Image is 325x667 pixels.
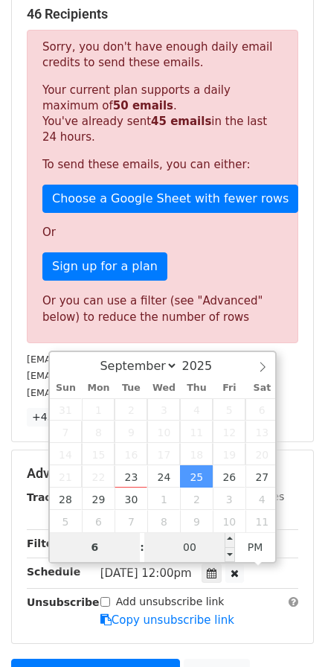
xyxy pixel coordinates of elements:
[147,465,180,488] span: September 24, 2025
[245,465,278,488] span: September 27, 2025
[50,443,83,465] span: September 14, 2025
[245,443,278,465] span: September 20, 2025
[42,39,283,71] p: Sorry, you don't have enough daily email credits to send these emails.
[42,225,283,240] p: Or
[180,398,213,421] span: September 4, 2025
[82,465,115,488] span: September 22, 2025
[115,421,147,443] span: September 9, 2025
[213,421,245,443] span: September 12, 2025
[50,510,83,532] span: October 5, 2025
[180,510,213,532] span: October 9, 2025
[147,383,180,393] span: Wed
[213,465,245,488] span: September 26, 2025
[144,532,235,562] input: Minute
[251,596,325,667] div: Widget de chat
[27,354,193,365] small: [EMAIL_ADDRESS][DOMAIN_NAME]
[245,421,278,443] span: September 13, 2025
[213,488,245,510] span: October 3, 2025
[50,383,83,393] span: Sun
[180,383,213,393] span: Thu
[27,370,193,381] small: [EMAIL_ADDRESS][DOMAIN_NAME]
[113,99,173,112] strong: 50 emails
[245,383,278,393] span: Sat
[50,532,141,562] input: Hour
[42,293,283,326] div: Or you can use a filter (see "Advanced" below) to reduce the number of rows
[27,408,89,427] a: +43 more
[115,465,147,488] span: September 23, 2025
[245,488,278,510] span: October 4, 2025
[213,443,245,465] span: September 19, 2025
[115,510,147,532] span: October 7, 2025
[82,510,115,532] span: October 6, 2025
[27,537,65,549] strong: Filters
[213,398,245,421] span: September 5, 2025
[50,421,83,443] span: September 7, 2025
[213,383,245,393] span: Fri
[147,510,180,532] span: October 8, 2025
[50,398,83,421] span: August 31, 2025
[100,613,234,627] a: Copy unsubscribe link
[151,115,211,128] strong: 45 emails
[245,398,278,421] span: September 6, 2025
[180,465,213,488] span: September 25, 2025
[115,488,147,510] span: September 30, 2025
[116,594,225,610] label: Add unsubscribe link
[213,510,245,532] span: October 10, 2025
[235,532,276,562] span: Click to toggle
[42,83,283,145] p: Your current plan supports a daily maximum of . You've already sent in the last 24 hours.
[42,185,298,213] a: Choose a Google Sheet with fewer rows
[245,510,278,532] span: October 11, 2025
[27,387,193,398] small: [EMAIL_ADDRESS][DOMAIN_NAME]
[147,443,180,465] span: September 17, 2025
[100,567,192,580] span: [DATE] 12:00pm
[147,421,180,443] span: September 10, 2025
[82,421,115,443] span: September 8, 2025
[180,421,213,443] span: September 11, 2025
[147,488,180,510] span: October 1, 2025
[180,488,213,510] span: October 2, 2025
[27,491,77,503] strong: Tracking
[50,488,83,510] span: September 28, 2025
[42,252,167,281] a: Sign up for a plan
[50,465,83,488] span: September 21, 2025
[180,443,213,465] span: September 18, 2025
[140,532,144,562] span: :
[27,6,298,22] h5: 46 Recipients
[115,398,147,421] span: September 2, 2025
[82,443,115,465] span: September 15, 2025
[27,465,298,482] h5: Advanced
[27,596,100,608] strong: Unsubscribe
[115,383,147,393] span: Tue
[251,596,325,667] iframe: Chat Widget
[42,157,283,173] p: To send these emails, you can either:
[115,443,147,465] span: September 16, 2025
[178,359,231,373] input: Year
[147,398,180,421] span: September 3, 2025
[27,566,80,578] strong: Schedule
[82,488,115,510] span: September 29, 2025
[82,383,115,393] span: Mon
[82,398,115,421] span: September 1, 2025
